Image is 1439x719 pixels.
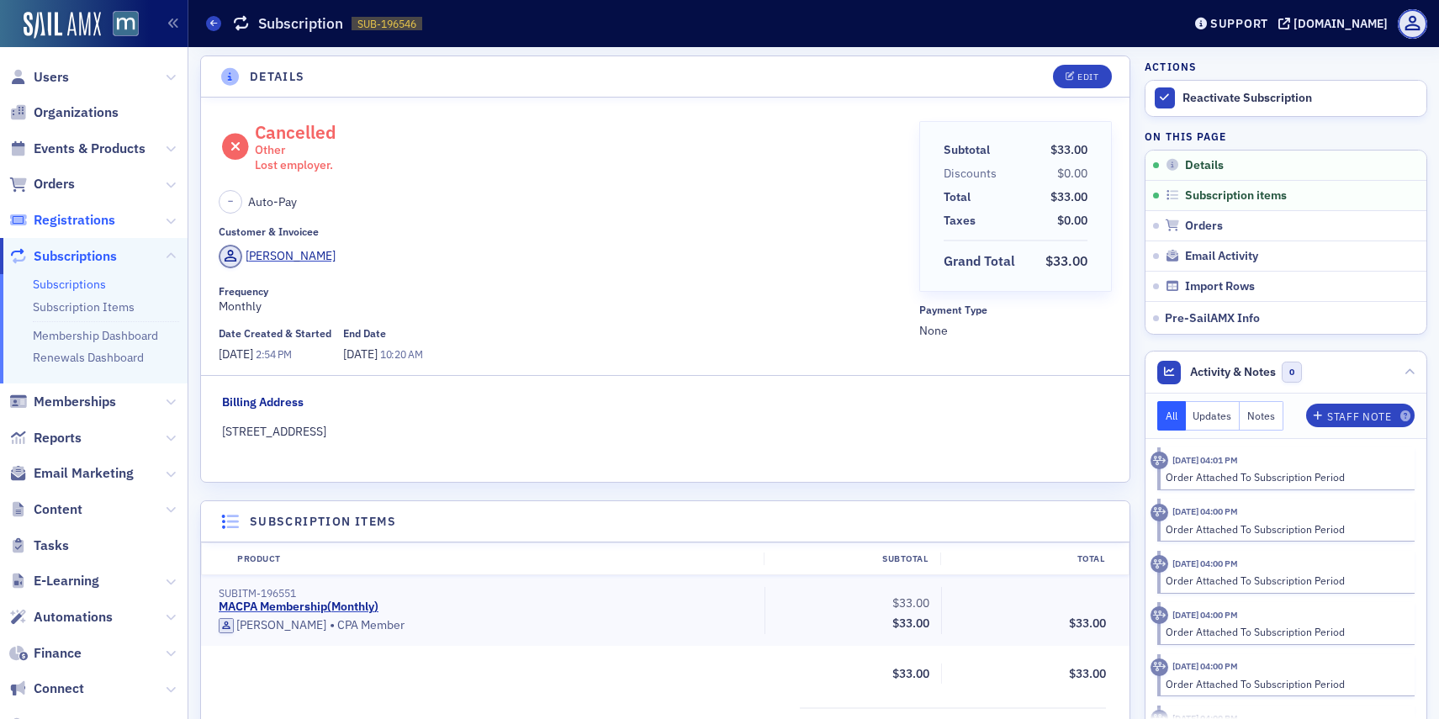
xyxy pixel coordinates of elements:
[944,251,1015,272] div: Grand Total
[1172,454,1238,466] time: 8/17/2025 04:01 PM
[1157,401,1186,431] button: All
[1145,59,1197,74] h4: Actions
[1327,412,1391,421] div: Staff Note
[1145,129,1427,144] h4: On this page
[219,225,319,238] div: Customer & Invoicee
[9,572,99,590] a: E-Learning
[940,552,1117,566] div: Total
[9,464,134,483] a: Email Marketing
[1185,219,1223,234] span: Orders
[380,347,423,361] span: 10:20 AM
[944,165,997,182] div: Discounts
[222,423,1109,441] div: [STREET_ADDRESS]
[944,188,971,206] div: Total
[1282,362,1303,383] span: 0
[219,600,378,615] a: MACPA Membership(Monthly)
[1151,452,1168,469] div: Activity
[9,429,82,447] a: Reports
[1240,401,1283,431] button: Notes
[892,595,929,611] span: $33.00
[33,277,106,292] a: Subscriptions
[1186,401,1241,431] button: Updates
[1166,624,1404,639] div: Order Attached To Subscription Period
[9,608,113,626] a: Automations
[1151,606,1168,624] div: Activity
[1185,249,1258,264] span: Email Activity
[1053,65,1111,88] button: Edit
[258,13,343,34] h1: Subscription
[1294,16,1388,31] div: [DOMAIN_NAME]
[343,346,380,362] span: [DATE]
[255,121,336,172] div: Cancelled
[34,103,119,122] span: Organizations
[1166,521,1404,537] div: Order Attached To Subscription Period
[9,393,116,411] a: Memberships
[34,464,134,483] span: Email Marketing
[219,587,753,600] div: SUBITM-196551
[250,513,396,531] h4: Subscription items
[1166,573,1404,588] div: Order Attached To Subscription Period
[219,346,256,362] span: [DATE]
[1165,310,1260,325] span: Pre-SailAMX Info
[1278,18,1394,29] button: [DOMAIN_NAME]
[34,608,113,626] span: Automations
[1151,658,1168,676] div: Activity
[1166,676,1404,691] div: Order Attached To Subscription Period
[246,247,336,265] div: [PERSON_NAME]
[1057,166,1087,181] span: $0.00
[225,552,764,566] div: Product
[1151,504,1168,521] div: Activity
[34,429,82,447] span: Reports
[1077,72,1098,82] div: Edit
[219,245,336,268] a: [PERSON_NAME]
[1145,81,1426,116] button: Reactivate Subscription
[9,175,75,193] a: Orders
[33,328,158,343] a: Membership Dashboard
[1045,252,1087,269] span: $33.00
[944,188,976,206] span: Total
[9,500,82,519] a: Content
[944,251,1021,272] span: Grand Total
[219,285,907,315] div: Monthly
[1306,404,1415,427] button: Staff Note
[34,500,82,519] span: Content
[34,644,82,663] span: Finance
[113,11,139,37] img: SailAMX
[944,212,976,230] div: Taxes
[1057,213,1087,228] span: $0.00
[1190,363,1276,381] span: Activity & Notes
[34,68,69,87] span: Users
[9,140,145,158] a: Events & Products
[248,193,297,211] span: Auto-Pay
[1185,158,1224,173] span: Details
[892,666,929,681] span: $33.00
[944,141,990,159] div: Subtotal
[944,212,981,230] span: Taxes
[9,644,82,663] a: Finance
[1050,189,1087,204] span: $33.00
[34,211,115,230] span: Registrations
[256,347,292,361] span: 2:54 PM
[9,68,69,87] a: Users
[343,327,386,340] div: End Date
[9,679,84,698] a: Connect
[9,537,69,555] a: Tasks
[101,11,139,40] a: View Homepage
[1050,142,1087,157] span: $33.00
[255,143,336,158] div: Other
[1069,666,1106,681] span: $33.00
[892,616,929,631] span: $33.00
[1185,188,1287,204] span: Subscription items
[1151,555,1168,573] div: Activity
[34,247,117,266] span: Subscriptions
[944,141,996,159] span: Subtotal
[764,552,940,566] div: Subtotal
[34,140,145,158] span: Events & Products
[944,165,1003,182] span: Discounts
[34,393,116,411] span: Memberships
[1210,16,1268,31] div: Support
[9,211,115,230] a: Registrations
[236,618,326,633] div: [PERSON_NAME]
[255,158,336,173] div: Lost employer.
[919,322,1112,340] span: None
